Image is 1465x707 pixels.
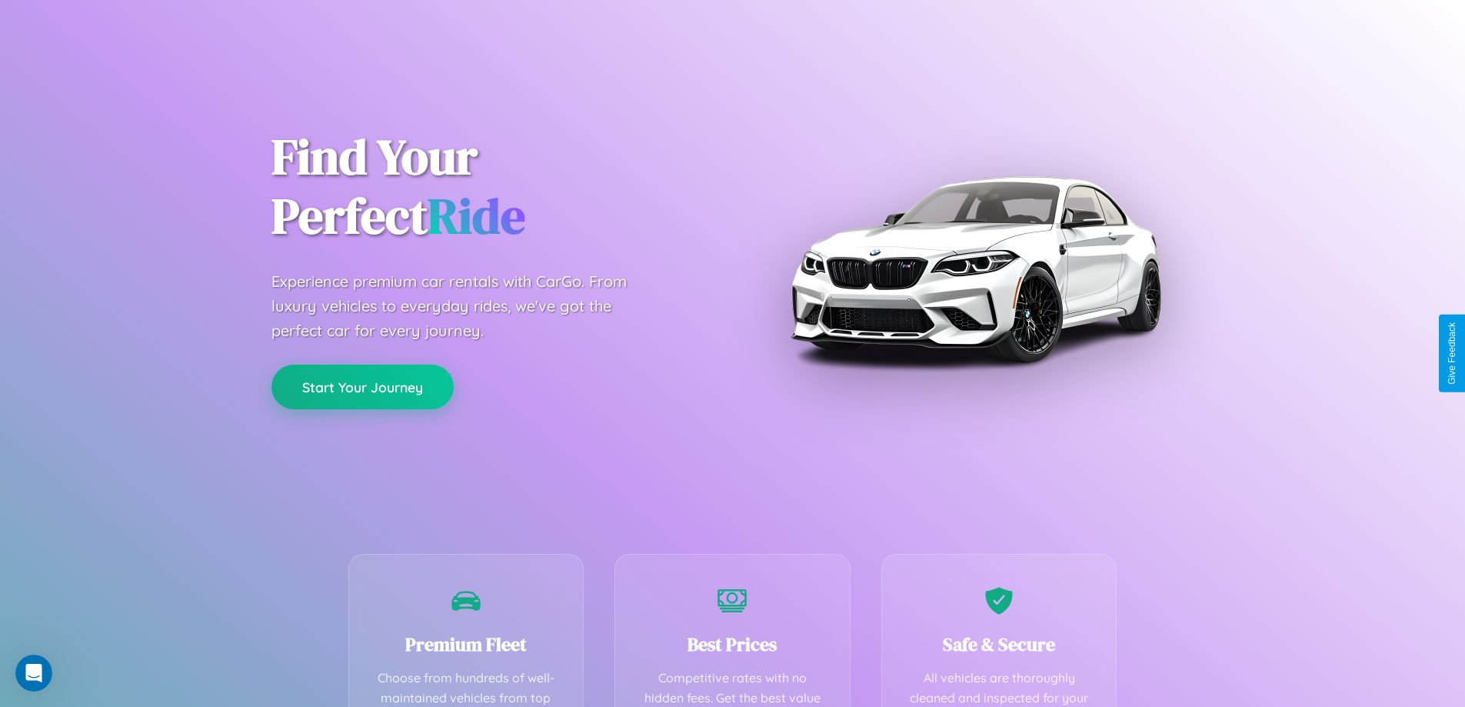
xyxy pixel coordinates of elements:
h3: Safe & Secure [905,632,1094,657]
span: Ride [428,182,525,249]
button: Start Your Journey [271,365,454,409]
p: Experience premium car rentals with CarGo. From luxury vehicles to everyday rides, we've got the ... [271,269,656,343]
h1: Find Your Perfect [271,128,710,246]
iframe: Intercom live chat [15,655,52,692]
h3: Premium Fleet [372,632,561,657]
div: Give Feedback [1447,322,1457,385]
img: Premium BMW car rental vehicle [783,77,1167,462]
h3: Best Prices [638,632,827,657]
